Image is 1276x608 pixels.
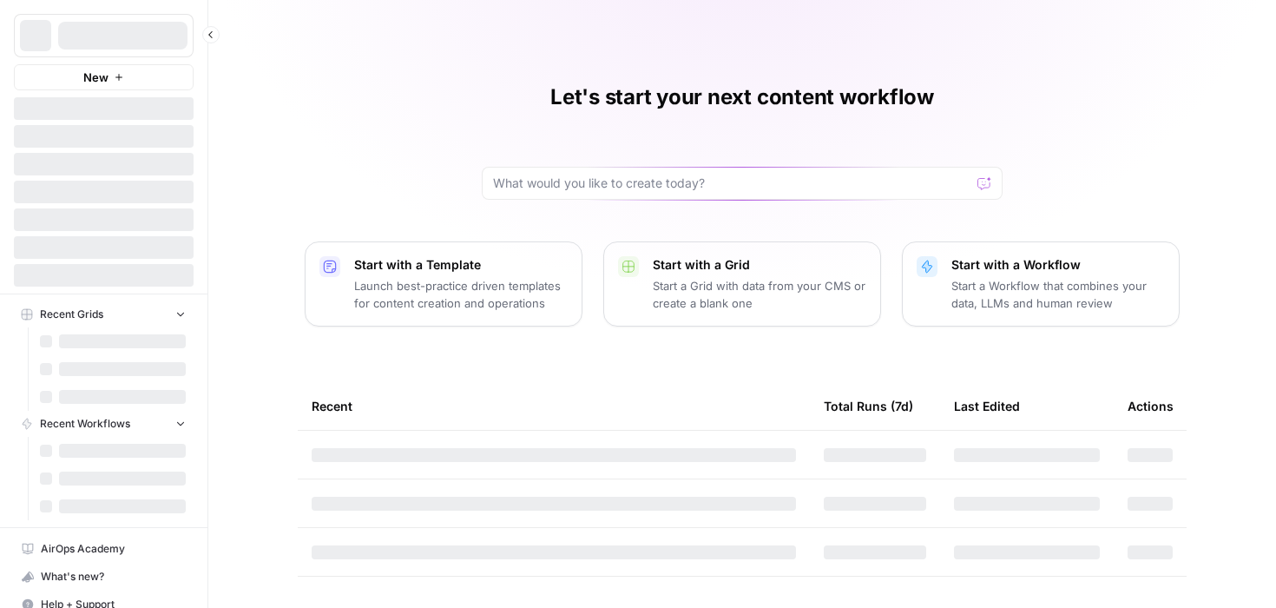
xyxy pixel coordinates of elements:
[14,563,194,591] button: What's new?
[653,256,866,274] p: Start with a Grid
[1128,382,1174,430] div: Actions
[14,411,194,437] button: Recent Workflows
[493,175,970,192] input: What would you like to create today?
[40,416,130,432] span: Recent Workflows
[951,277,1165,312] p: Start a Workflow that combines your data, LLMs and human review
[603,241,881,327] button: Start with a GridStart a Grid with data from your CMS or create a blank one
[824,382,913,430] div: Total Runs (7d)
[14,535,194,563] a: AirOps Academy
[550,83,934,111] h1: Let's start your next content workflow
[653,277,866,312] p: Start a Grid with data from your CMS or create a blank one
[312,382,796,430] div: Recent
[354,277,568,312] p: Launch best-practice driven templates for content creation and operations
[951,256,1165,274] p: Start with a Workflow
[41,541,186,557] span: AirOps Academy
[305,241,582,327] button: Start with a TemplateLaunch best-practice driven templates for content creation and operations
[14,64,194,90] button: New
[354,256,568,274] p: Start with a Template
[954,382,1020,430] div: Last Edited
[902,241,1180,327] button: Start with a WorkflowStart a Workflow that combines your data, LLMs and human review
[83,69,109,86] span: New
[40,307,103,322] span: Recent Grids
[14,301,194,327] button: Recent Grids
[15,564,193,590] div: What's new?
